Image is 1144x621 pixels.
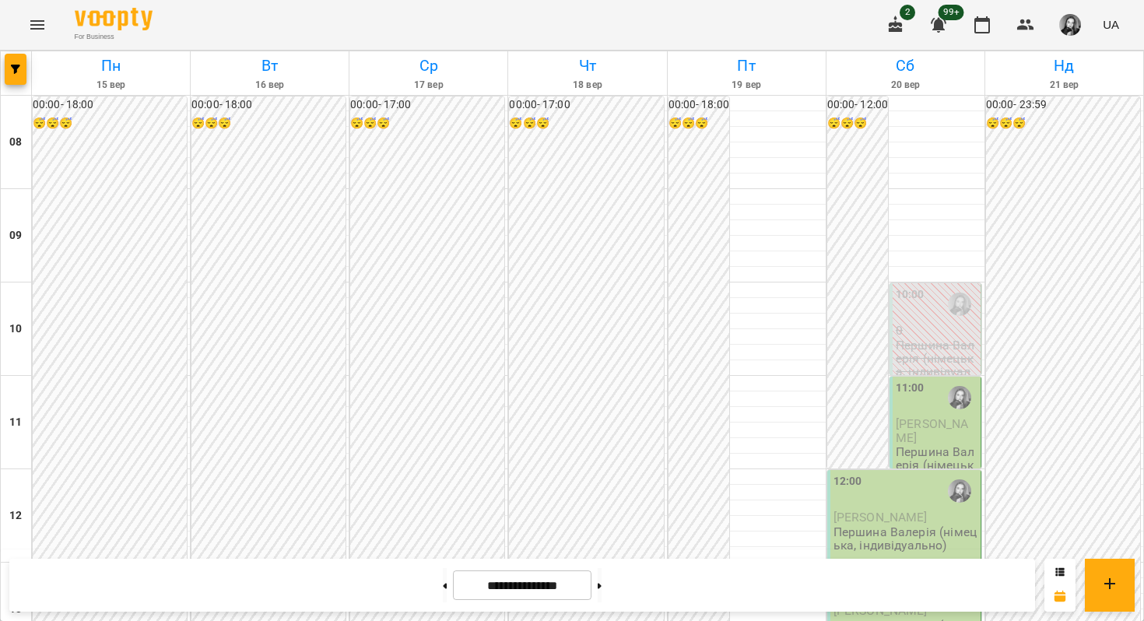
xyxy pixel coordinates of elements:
h6: Ср [352,54,505,78]
h6: Чт [511,54,664,78]
h6: 😴😴😴 [986,115,1140,132]
label: 10:00 [896,286,925,303]
h6: 😴😴😴 [827,115,888,132]
h6: Вт [193,54,346,78]
h6: 00:00 - 18:00 [33,96,187,114]
label: 11:00 [896,380,925,397]
span: [PERSON_NAME] [833,510,928,525]
h6: 12 [9,507,22,525]
p: 0 [896,324,977,337]
h6: 08 [9,134,22,151]
h6: Пт [670,54,823,78]
img: 9e1ebfc99129897ddd1a9bdba1aceea8.jpg [1059,14,1081,36]
h6: 😴😴😴 [509,115,663,132]
button: Menu [19,6,56,44]
h6: 19 вер [670,78,823,93]
img: Першина Валерія Андріївна (н) [948,479,971,503]
h6: 00:00 - 23:59 [986,96,1140,114]
p: Першина Валерія (німецька, індивідуально) [833,525,977,553]
h6: Пн [34,54,188,78]
h6: Сб [829,54,982,78]
label: 12:00 [833,473,862,490]
h6: 18 вер [511,78,664,93]
h6: 😴😴😴 [669,115,729,132]
img: Першина Валерія Андріївна (н) [948,386,971,409]
h6: 17 вер [352,78,505,93]
span: For Business [75,32,153,42]
span: [PERSON_NAME] [896,416,968,444]
h6: 😴😴😴 [33,115,187,132]
h6: 09 [9,227,22,244]
h6: 00:00 - 18:00 [191,96,346,114]
p: Першина Валерія (німецька, індивідуально) [896,445,977,499]
span: 99+ [939,5,964,20]
h6: 11 [9,414,22,431]
h6: 16 вер [193,78,346,93]
h6: 😴😴😴 [191,115,346,132]
h6: 21 вер [988,78,1141,93]
button: UA [1097,10,1125,39]
h6: 00:00 - 17:00 [509,96,663,114]
h6: 00:00 - 12:00 [827,96,888,114]
h6: 00:00 - 17:00 [350,96,504,114]
h6: 20 вер [829,78,982,93]
h6: Нд [988,54,1141,78]
p: Першина Валерія (німецька, індивідуально) [896,339,977,392]
span: UA [1103,16,1119,33]
span: 2 [900,5,915,20]
h6: 10 [9,321,22,338]
img: Першина Валерія Андріївна (н) [948,293,971,316]
h6: 15 вер [34,78,188,93]
h6: 😴😴😴 [350,115,504,132]
h6: 00:00 - 18:00 [669,96,729,114]
img: Voopty Logo [75,8,153,30]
